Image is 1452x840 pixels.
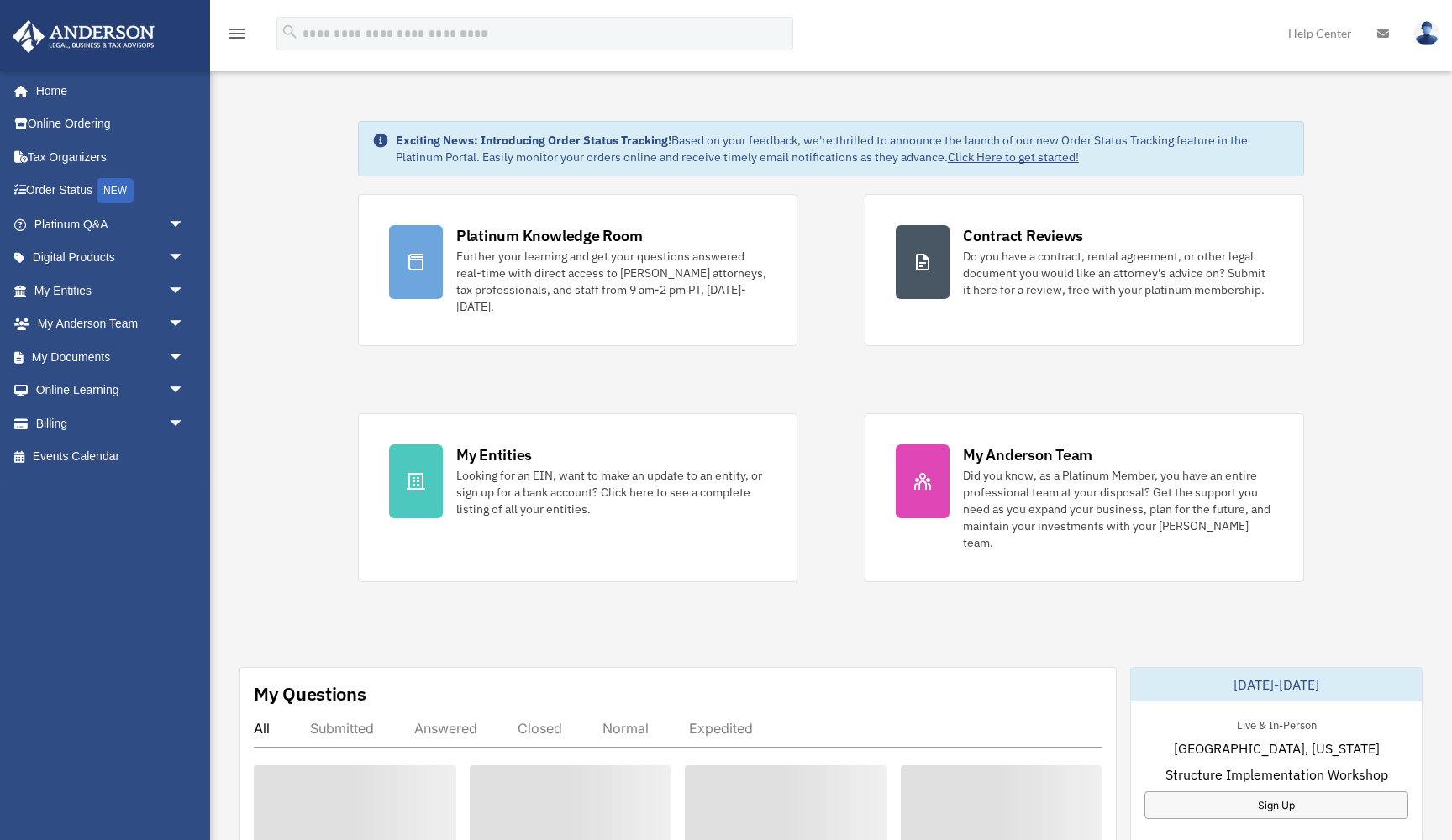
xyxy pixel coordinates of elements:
[865,413,1304,582] a: My Anderson Team Did you know, as a Platinum Member, you have an entire professional team at your...
[456,225,643,246] div: Platinum Knowledge Room
[1165,764,1388,785] span: Structure Implementation Workshop
[602,720,649,737] div: Normal
[227,24,247,44] i: menu
[281,23,299,41] i: search
[396,133,671,148] strong: Exciting News: Introducing Order Status Tracking!
[12,74,202,108] a: Home
[414,720,477,737] div: Answered
[12,307,210,341] a: My Anderson Teamarrow_drop_down
[12,108,210,141] a: Online Ordering
[168,207,202,242] span: arrow_drop_down
[12,274,210,307] a: My Entitiesarrow_drop_down
[12,207,210,241] a: Platinum Q&Aarrow_drop_down
[254,720,270,737] div: All
[358,413,797,582] a: My Entities Looking for an EIN, want to make an update to an entity, or sign up for a bank accoun...
[396,132,1290,165] div: Based on your feedback, we're thrilled to announce the launch of our new Order Status Tracking fe...
[456,444,532,465] div: My Entities
[963,444,1092,465] div: My Anderson Team
[168,340,202,375] span: arrow_drop_down
[168,407,202,441] span: arrow_drop_down
[12,174,210,208] a: Order StatusNEW
[97,178,134,203] div: NEW
[963,467,1273,551] div: Did you know, as a Platinum Member, you have an entire professional team at your disposal? Get th...
[948,150,1079,165] a: Click Here to get started!
[518,720,562,737] div: Closed
[168,241,202,276] span: arrow_drop_down
[310,720,374,737] div: Submitted
[689,720,753,737] div: Expedited
[12,140,210,174] a: Tax Organizers
[8,20,160,53] img: Anderson Advisors Platinum Portal
[168,307,202,342] span: arrow_drop_down
[12,440,210,474] a: Events Calendar
[456,248,766,315] div: Further your learning and get your questions answered real-time with direct access to [PERSON_NAM...
[963,248,1273,298] div: Do you have a contract, rental agreement, or other legal document you would like an attorney's ad...
[168,374,202,408] span: arrow_drop_down
[1131,668,1422,701] div: [DATE]-[DATE]
[1223,715,1330,732] div: Live & In-Person
[227,29,247,44] a: menu
[12,407,210,440] a: Billingarrow_drop_down
[12,340,210,374] a: My Documentsarrow_drop_down
[456,467,766,517] div: Looking for an EIN, want to make an update to an entity, or sign up for a bank account? Click her...
[254,681,366,706] div: My Questions
[963,225,1083,246] div: Contract Reviews
[1174,738,1380,759] span: [GEOGRAPHIC_DATA], [US_STATE]
[1414,21,1439,45] img: User Pic
[1144,791,1408,819] a: Sign Up
[12,374,210,407] a: Online Learningarrow_drop_down
[358,194,797,346] a: Platinum Knowledge Room Further your learning and get your questions answered real-time with dire...
[865,194,1304,346] a: Contract Reviews Do you have a contract, rental agreement, or other legal document you would like...
[168,274,202,308] span: arrow_drop_down
[12,241,210,275] a: Digital Productsarrow_drop_down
